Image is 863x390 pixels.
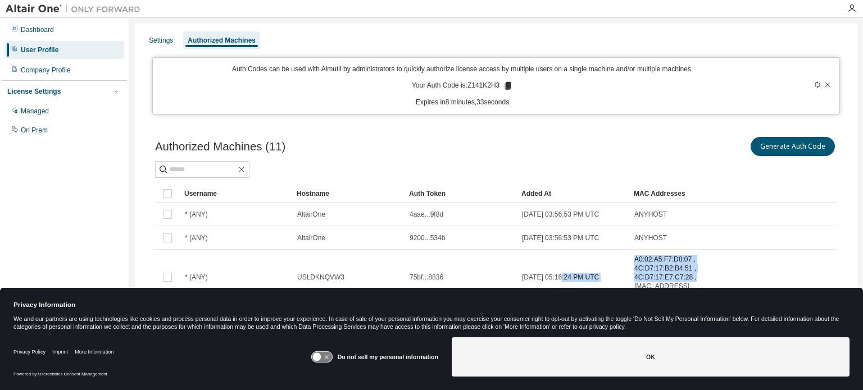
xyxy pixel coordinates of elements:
span: * (ANY) [185,273,208,282]
span: ANYHOST [634,233,667,242]
span: ANYHOST [634,210,667,219]
span: AltairOne [297,233,325,242]
div: Dashboard [21,25,54,34]
div: User Profile [21,45,58,54]
img: Altair One [6,3,146,15]
div: Settings [149,36,173,45]
button: Generate Auth Code [751,137,835,156]
div: Hostname [297,185,400,203]
div: Managed [21,107,49,116]
div: Authorized Machines [188,36,256,45]
div: Added At [521,185,625,203]
span: * (ANY) [185,233,208,242]
div: License Settings [7,87,61,96]
span: [DATE] 03:56:53 PM UTC [522,210,599,219]
span: [DATE] 03:56:53 PM UTC [522,233,599,242]
div: On Prem [21,126,48,135]
span: USLDKNQVW3 [297,273,344,282]
span: 75bf...8836 [410,273,443,282]
span: * (ANY) [185,210,208,219]
span: [DATE] 05:16:24 PM UTC [522,273,599,282]
p: Expires in 8 minutes, 33 seconds [160,98,765,107]
span: 9200...534b [410,233,445,242]
span: Authorized Machines (11) [155,140,285,153]
span: AltairOne [297,210,325,219]
p: Auth Codes can be used with Almutil by administrators to quickly authorize license access by mult... [160,65,765,74]
div: Username [184,185,288,203]
div: MAC Addresses [634,185,714,203]
div: Auth Token [409,185,512,203]
span: 4aae...9f8d [410,210,443,219]
span: A0:02:A5:F7:D8:07 , 4C:D7:17:B2:B4:51 , 4C:D7:17:E7:C7:28 , [MAC_ADDRESS] , [MAC_ADDRESS] [634,255,713,300]
div: Company Profile [21,66,71,75]
p: Your Auth Code is: Z141K2H3 [412,81,513,91]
